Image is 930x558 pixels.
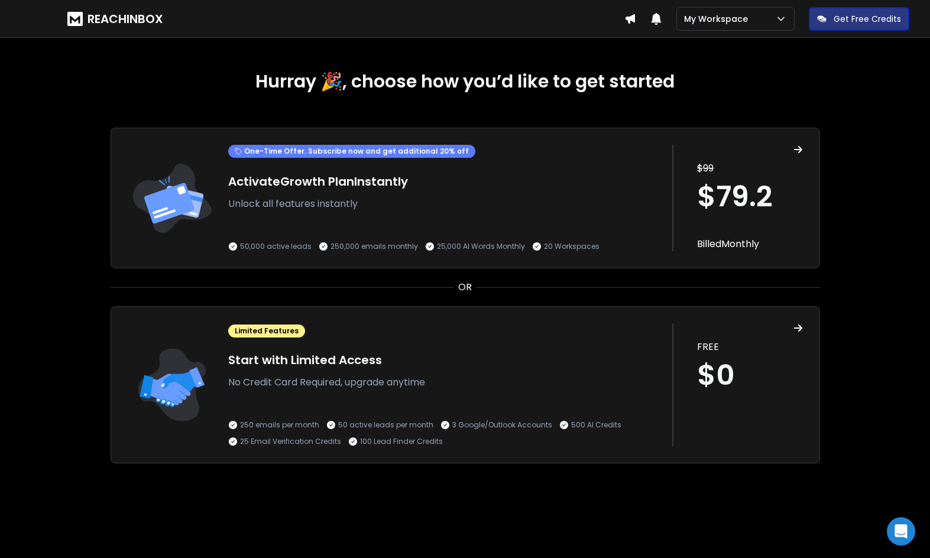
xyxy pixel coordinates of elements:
[240,437,341,446] p: 25 Email Verification Credits
[809,7,909,31] button: Get Free Credits
[88,11,163,27] h1: REACHINBOX
[571,420,621,430] p: 500 AI Credits
[697,161,802,176] p: $ 99
[228,325,305,338] div: Limited Features
[684,13,753,25] p: My Workspace
[338,420,433,430] p: 50 active leads per month
[111,280,820,294] div: OR
[228,197,661,211] p: Unlock all features instantly
[240,420,319,430] p: 250 emails per month
[228,145,475,158] div: One-Time Offer. Subscribe now and get additional 20% off
[697,183,802,211] h1: $ 79.2
[834,13,901,25] p: Get Free Credits
[437,242,525,251] p: 25,000 AI Words Monthly
[697,361,802,390] h1: $0
[697,340,802,354] p: FREE
[544,242,600,251] p: 20 Workspaces
[452,420,552,430] p: 3 Google/Outlook Accounts
[228,352,661,368] h1: Start with Limited Access
[360,437,443,446] p: 100 Lead Finder Credits
[697,237,802,251] p: Billed Monthly
[228,375,661,390] p: No Credit Card Required, upgrade anytime
[128,145,216,251] img: trail
[128,323,216,446] img: trail
[228,173,661,190] h1: Activate Growth Plan Instantly
[240,242,312,251] p: 50,000 active leads
[887,517,915,546] div: Open Intercom Messenger
[330,242,418,251] p: 250,000 emails monthly
[111,71,820,92] h1: Hurray 🎉, choose how you’d like to get started
[67,12,83,26] img: logo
